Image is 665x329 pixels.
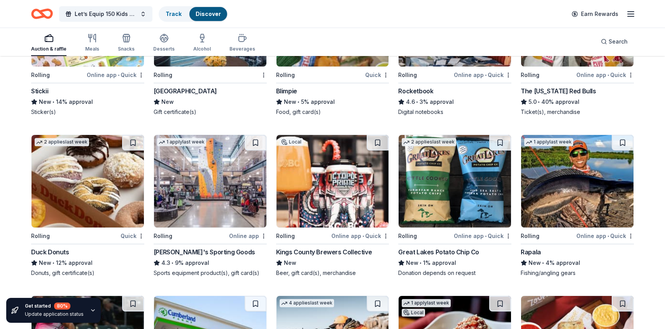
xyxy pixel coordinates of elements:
div: Online app Quick [454,231,511,241]
img: Image for Great Lakes Potato Chip Co [399,135,511,227]
div: 9% approval [154,258,267,268]
div: Rolling [276,231,295,241]
a: Image for Duck Donuts2 applieslast weekRollingQuickDuck DonutsNew•12% approvalDonuts, gift certif... [31,135,144,277]
div: Rolling [398,70,417,80]
span: • [52,99,54,105]
img: Image for Duck Donuts [31,135,144,227]
button: Auction & raffle [31,30,66,56]
div: Local [402,309,425,317]
a: Track [166,10,182,17]
div: Donuts, gift certificate(s) [31,269,144,277]
span: • [118,72,119,78]
a: Image for Rapala1 applylast weekRollingOnline app•QuickRapalaNew•4% approvalFishing/angling gears [521,135,634,277]
a: Discover [196,10,221,17]
span: New [39,97,51,107]
div: Local [280,138,303,146]
a: Image for Kings County Brewers CollectiveLocalRollingOnline app•QuickKings County Brewers Collect... [276,135,389,277]
span: New [39,258,51,268]
div: Rocketbook [398,86,433,96]
div: Alcohol [193,46,211,52]
span: • [542,260,544,266]
div: Rolling [521,231,539,241]
button: Let’s Equip 150 Kids with Backpacks, Supplies, and Hope [59,6,152,22]
span: New [161,97,174,107]
div: Duck Donuts [31,247,69,257]
div: Great Lakes Potato Chip Co [398,247,479,257]
div: Online app Quick [576,231,634,241]
button: Desserts [153,30,175,56]
div: Rolling [154,231,172,241]
div: 4 applies last week [280,299,334,307]
div: Ticket(s), merchandise [521,108,634,116]
img: Image for Rapala [521,135,633,227]
div: Beer, gift card(s), merchandise [276,269,389,277]
div: Digital notebooks [398,108,511,116]
div: Quick [121,231,144,241]
span: New [528,258,541,268]
span: 4.6 [406,97,415,107]
div: The [US_STATE] Red Bulls [521,86,596,96]
div: Rolling [521,70,539,80]
div: 80 % [54,303,70,310]
a: Image for Great Lakes Potato Chip Co2 applieslast weekRollingOnline app•QuickGreat Lakes Potato C... [398,135,511,277]
a: Home [31,5,53,23]
span: Search [609,37,628,46]
div: Quick [365,70,389,80]
button: TrackDiscover [159,6,228,22]
img: Image for Dick's Sporting Goods [154,135,266,227]
div: Update application status [25,311,84,317]
span: • [171,260,173,266]
div: Rolling [154,70,172,80]
span: • [297,99,299,105]
div: Donation depends on request [398,269,511,277]
div: Online app Quick [331,231,389,241]
span: New [284,97,296,107]
button: Search [595,34,634,49]
div: Rapala [521,247,541,257]
a: Image for Dick's Sporting Goods1 applylast weekRollingOnline app[PERSON_NAME]'s Sporting Goods4.3... [154,135,267,277]
div: Kings County Brewers Collective [276,247,372,257]
div: Rolling [398,231,417,241]
div: 14% approval [31,97,144,107]
div: Online app Quick [87,70,144,80]
div: Rolling [31,70,50,80]
button: Alcohol [193,30,211,56]
div: Online app [229,231,267,241]
span: New [284,258,296,268]
button: Meals [85,30,99,56]
span: • [607,72,609,78]
div: [GEOGRAPHIC_DATA] [154,86,217,96]
span: • [52,260,54,266]
span: • [485,72,486,78]
div: 4% approval [521,258,634,268]
div: 12% approval [31,258,144,268]
div: 3% approval [398,97,511,107]
div: Food, gift card(s) [276,108,389,116]
div: [PERSON_NAME]'s Sporting Goods [154,247,255,257]
div: Fishing/angling gears [521,269,634,277]
div: Online app Quick [454,70,511,80]
div: Get started [25,303,84,310]
span: 5.0 [528,97,537,107]
div: Desserts [153,46,175,52]
span: • [538,99,540,105]
div: 1 apply last week [524,138,573,146]
div: 5% approval [276,97,389,107]
button: Beverages [229,30,255,56]
div: Auction & raffle [31,46,66,52]
div: 1 apply last week [157,138,206,146]
div: Sports equipment product(s), gift card(s) [154,269,267,277]
button: Snacks [118,30,135,56]
div: Beverages [229,46,255,52]
div: Sticker(s) [31,108,144,116]
div: Online app Quick [576,70,634,80]
div: Meals [85,46,99,52]
div: 1% approval [398,258,511,268]
span: Let’s Equip 150 Kids with Backpacks, Supplies, and Hope [75,9,137,19]
span: • [420,260,422,266]
div: Rolling [276,70,295,80]
div: 2 applies last week [402,138,456,146]
div: Gift certificate(s) [154,108,267,116]
div: Rolling [31,231,50,241]
span: • [607,233,609,239]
